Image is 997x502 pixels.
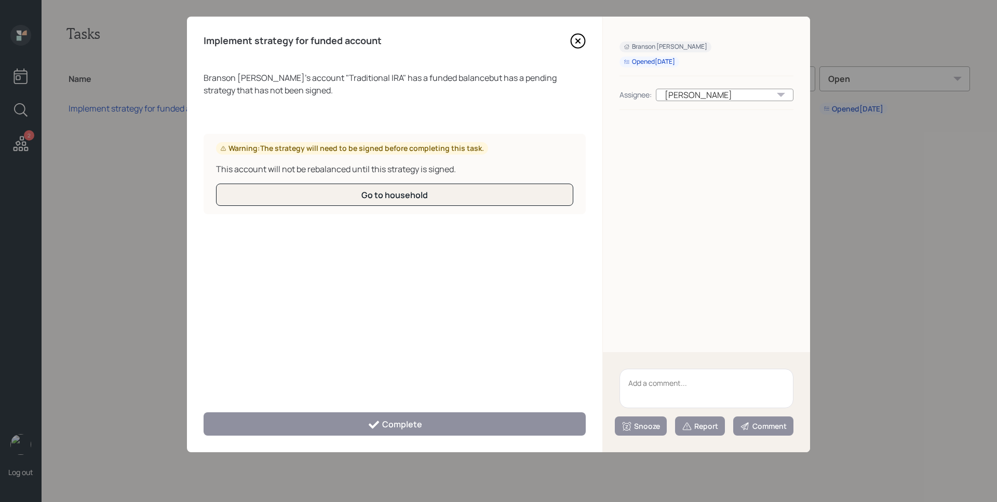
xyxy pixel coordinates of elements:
[216,163,573,175] div: This account will not be rebalanced until this strategy is signed.
[204,35,382,47] h4: Implement strategy for funded account
[624,43,707,51] div: Branson [PERSON_NAME]
[204,412,586,436] button: Complete
[740,421,787,431] div: Comment
[624,58,675,66] div: Opened [DATE]
[220,143,484,154] div: Warning: The strategy will need to be signed before completing this task.
[216,184,573,206] button: Go to household
[368,419,422,431] div: Complete
[361,189,428,201] div: Go to household
[733,416,793,436] button: Comment
[682,421,718,431] div: Report
[204,72,586,96] div: Branson [PERSON_NAME] 's account " Traditional IRA " has a funded balance but has a pending strat...
[656,89,793,101] div: [PERSON_NAME]
[675,416,725,436] button: Report
[622,421,660,431] div: Snooze
[615,416,667,436] button: Snooze
[619,89,652,100] div: Assignee:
